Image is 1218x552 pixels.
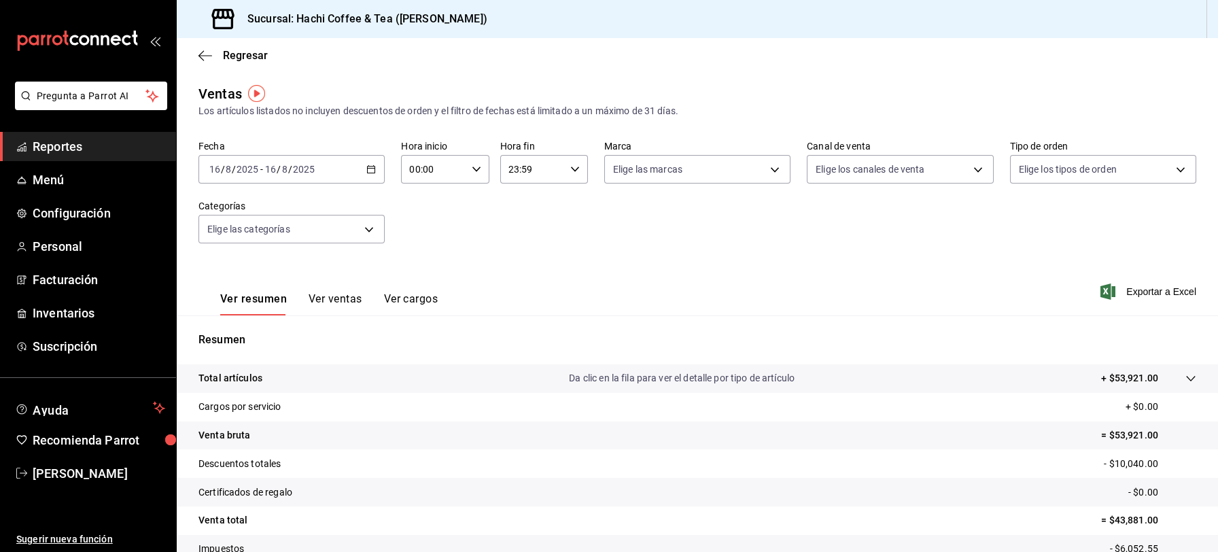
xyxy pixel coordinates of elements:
[33,400,147,416] span: Ayuda
[264,164,277,175] input: --
[220,292,287,315] button: Ver resumen
[401,141,489,151] label: Hora inicio
[198,84,242,104] div: Ventas
[604,141,790,151] label: Marca
[569,371,795,385] p: Da clic en la fila para ver el detalle por tipo de artículo
[237,11,487,27] h3: Sucursal: Hachi Coffee & Tea ([PERSON_NAME])
[260,164,263,175] span: -
[236,164,259,175] input: ----
[198,428,250,443] p: Venta bruta
[281,164,288,175] input: --
[150,35,160,46] button: open_drawer_menu
[16,532,165,547] span: Sugerir nueva función
[1019,162,1117,176] span: Elige los tipos de orden
[1101,371,1158,385] p: + $53,921.00
[33,431,165,449] span: Recomienda Parrot
[1101,513,1196,528] p: = $43,881.00
[384,292,438,315] button: Ver cargos
[1128,485,1196,500] p: - $0.00
[1010,141,1196,151] label: Tipo de orden
[500,141,588,151] label: Hora fin
[33,171,165,189] span: Menú
[288,164,292,175] span: /
[1104,457,1196,471] p: - $10,040.00
[1103,283,1196,300] button: Exportar a Excel
[232,164,236,175] span: /
[198,400,281,414] p: Cargos por servicio
[1126,400,1196,414] p: + $0.00
[309,292,362,315] button: Ver ventas
[277,164,281,175] span: /
[223,49,268,62] span: Regresar
[198,49,268,62] button: Regresar
[198,371,262,385] p: Total artículos
[816,162,924,176] span: Elige los canales de venta
[1101,428,1196,443] p: = $53,921.00
[613,162,682,176] span: Elige las marcas
[198,457,281,471] p: Descuentos totales
[198,332,1196,348] p: Resumen
[807,141,993,151] label: Canal de venta
[33,304,165,322] span: Inventarios
[198,201,385,211] label: Categorías
[33,271,165,289] span: Facturación
[33,204,165,222] span: Configuración
[37,89,146,103] span: Pregunta a Parrot AI
[33,337,165,356] span: Suscripción
[209,164,221,175] input: --
[198,141,385,151] label: Fecha
[292,164,315,175] input: ----
[220,292,438,315] div: navigation tabs
[198,513,247,528] p: Venta total
[33,237,165,256] span: Personal
[198,485,292,500] p: Certificados de regalo
[225,164,232,175] input: --
[207,222,290,236] span: Elige las categorías
[10,99,167,113] a: Pregunta a Parrot AI
[198,104,1196,118] div: Los artículos listados no incluyen descuentos de orden y el filtro de fechas está limitado a un m...
[221,164,225,175] span: /
[33,137,165,156] span: Reportes
[248,85,265,102] img: Tooltip marker
[33,464,165,483] span: [PERSON_NAME]
[15,82,167,110] button: Pregunta a Parrot AI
